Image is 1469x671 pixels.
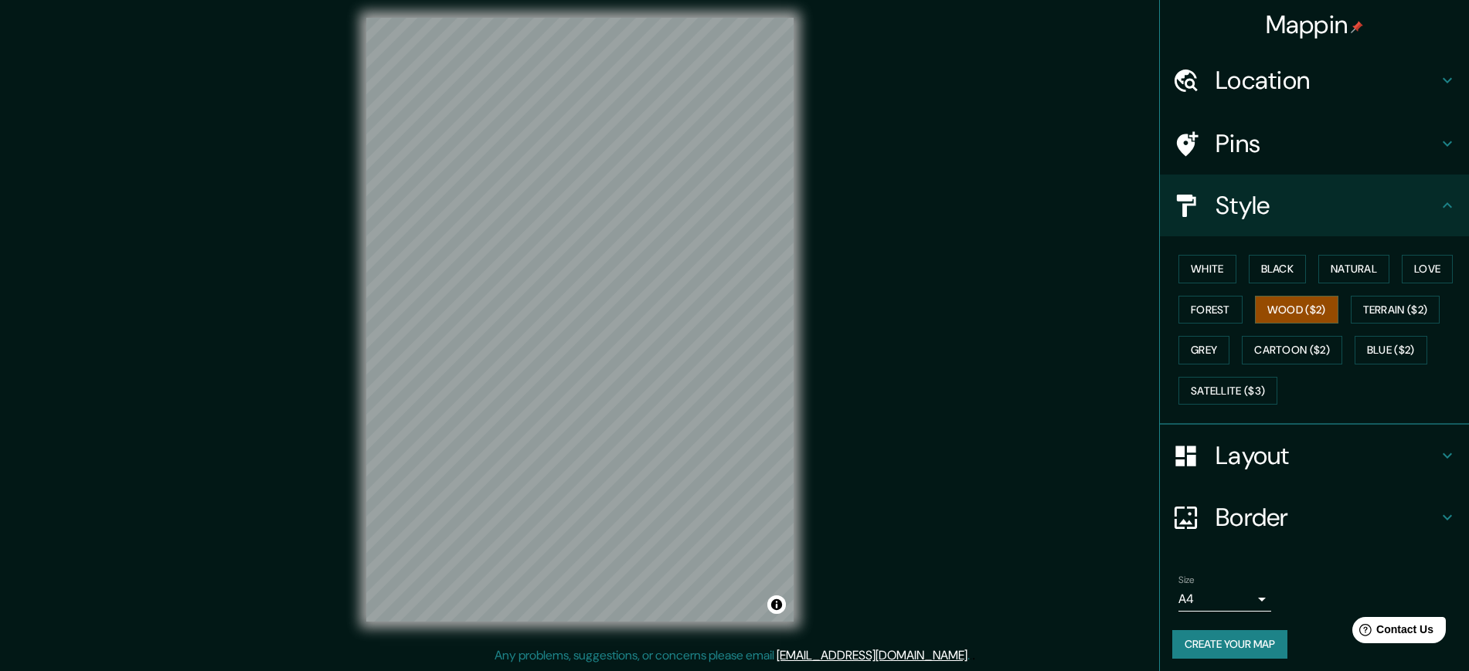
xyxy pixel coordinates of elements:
button: Wood ($2) [1255,296,1338,324]
button: Love [1402,255,1453,283]
button: White [1178,255,1236,283]
button: Create your map [1172,630,1287,659]
h4: Border [1216,502,1438,533]
button: Grey [1178,336,1229,364]
h4: Style [1216,190,1438,221]
div: Layout [1160,425,1469,486]
button: Toggle attribution [767,595,786,614]
div: Location [1160,49,1469,111]
p: Any problems, suggestions, or concerns please email . [495,646,970,665]
h4: Layout [1216,440,1438,471]
div: Pins [1160,113,1469,175]
button: Natural [1318,255,1389,283]
div: . [972,646,975,665]
button: Cartoon ($2) [1242,336,1342,364]
button: Blue ($2) [1355,336,1427,364]
div: . [970,646,972,665]
h4: Pins [1216,128,1438,159]
div: Border [1160,486,1469,548]
button: Satellite ($3) [1178,377,1277,405]
iframe: Help widget launcher [1331,611,1452,654]
div: Style [1160,175,1469,236]
h4: Location [1216,65,1438,96]
button: Black [1249,255,1307,283]
a: [EMAIL_ADDRESS][DOMAIN_NAME] [777,647,967,663]
div: A4 [1178,587,1271,612]
label: Size [1178,574,1195,587]
h4: Mappin [1266,9,1364,40]
button: Terrain ($2) [1351,296,1440,324]
button: Forest [1178,296,1243,324]
canvas: Map [366,18,794,622]
img: pin-icon.png [1351,21,1363,33]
